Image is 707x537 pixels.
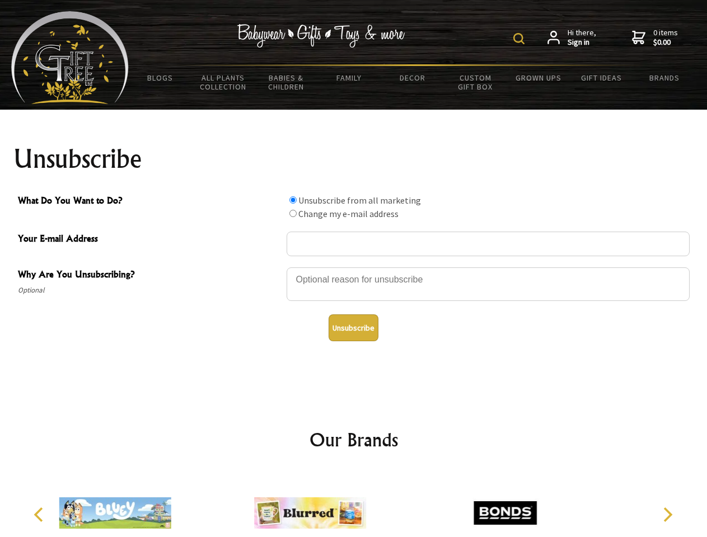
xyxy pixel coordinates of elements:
a: All Plants Collection [192,66,255,98]
a: Custom Gift Box [444,66,507,98]
img: Babyware - Gifts - Toys and more... [11,11,129,104]
span: 0 items [653,27,678,48]
a: Grown Ups [507,66,570,89]
a: Family [318,66,381,89]
span: Why Are You Unsubscribing? [18,267,281,284]
span: Optional [18,284,281,297]
strong: Sign in [568,37,596,48]
input: Your E-mail Address [287,232,690,256]
a: Babies & Children [255,66,318,98]
strong: $0.00 [653,37,678,48]
a: Hi there,Sign in [547,28,596,48]
input: What Do You Want to Do? [289,196,297,204]
span: Hi there, [568,28,596,48]
button: Unsubscribe [329,314,378,341]
a: 0 items$0.00 [632,28,678,48]
button: Next [655,502,680,527]
span: Your E-mail Address [18,232,281,248]
h2: Our Brands [22,426,685,453]
a: Brands [633,66,696,89]
a: Gift Ideas [570,66,633,89]
label: Unsubscribe from all marketing [298,195,421,206]
a: Decor [381,66,444,89]
label: Change my e-mail address [298,208,399,219]
a: BLOGS [129,66,192,89]
input: What Do You Want to Do? [289,210,297,217]
img: product search [513,33,525,44]
span: What Do You Want to Do? [18,194,281,210]
h1: Unsubscribe [13,145,694,172]
img: Babywear - Gifts - Toys & more [237,24,405,48]
button: Previous [28,502,53,527]
textarea: Why Are You Unsubscribing? [287,267,690,301]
